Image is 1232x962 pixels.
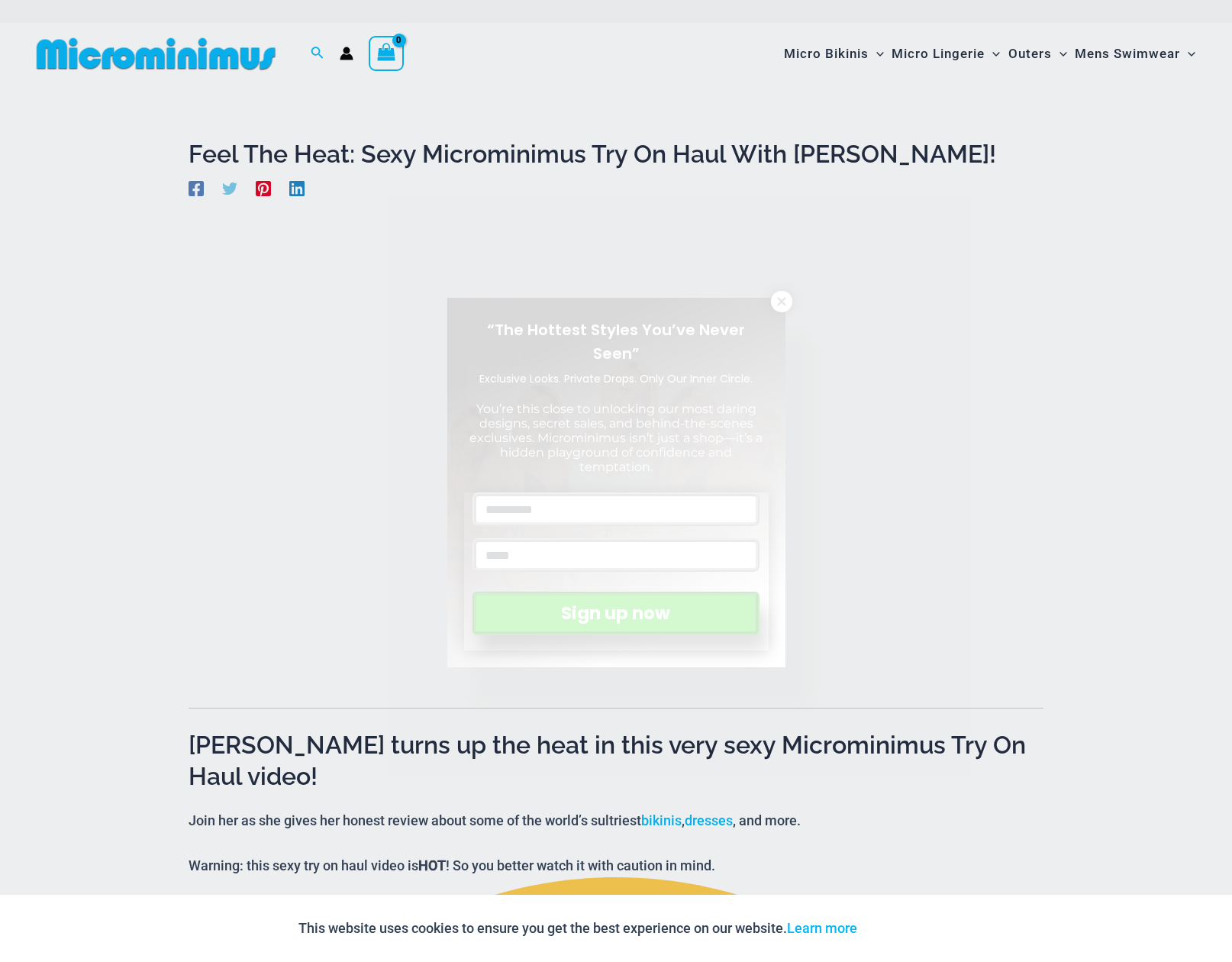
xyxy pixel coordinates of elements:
button: Sign up now [472,592,759,635]
p: This website uses cookies to ensure you get the best experience on our website. [298,917,857,940]
span: Exclusive Looks. Private Drops. Only Our Inner Circle. [479,371,753,386]
button: Accept [869,910,934,947]
button: Close [771,291,792,312]
a: Learn more [787,920,857,936]
span: “The Hottest Styles You’ve Never Seen” [487,319,745,364]
span: You’re this close to unlocking our most daring designs, secret sales, and behind-the-scenes exclu... [469,402,763,475]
